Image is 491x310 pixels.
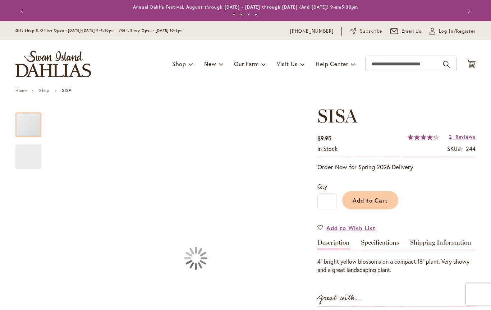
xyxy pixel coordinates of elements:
[62,88,72,93] strong: SISA
[360,28,382,35] span: Subscribe
[15,137,41,169] div: SISA
[317,145,338,152] span: In stock
[254,13,257,16] button: 4 of 4
[449,133,452,140] span: 2
[290,28,334,35] a: [PHONE_NUMBER]
[247,13,250,16] button: 3 of 4
[15,28,121,33] span: Gift Shop & Office Open - [DATE]-[DATE] 9-4:30pm /
[317,224,376,232] a: Add to Wish List
[15,51,91,77] a: store logo
[317,182,327,190] span: Qty
[233,13,235,16] button: 1 of 4
[447,145,463,152] strong: SKU
[277,60,298,68] span: Visit Us
[361,239,399,250] a: Specifications
[439,28,476,35] span: Log In/Register
[39,88,49,93] a: Shop
[390,28,422,35] a: Email Us
[234,60,258,68] span: Our Farm
[133,4,358,10] a: Annual Dahlia Festival, August through [DATE] - [DATE] through [DATE] (And [DATE]) 9-am5:30pm
[350,28,382,35] a: Subscribe
[204,60,216,68] span: New
[15,88,27,93] a: Home
[342,191,398,209] button: Add to Cart
[317,258,476,274] div: 4" bright yellow blossoms on a compact 18" plant. Very showy and a great landscaping plant.
[408,134,439,140] div: 87%
[121,28,184,33] span: Gift Shop Open - [DATE] 10-3pm
[353,196,388,204] span: Add to Cart
[449,133,476,140] a: 2 Reviews
[317,145,338,153] div: Availability
[466,145,476,153] div: 244
[461,4,476,18] button: Next
[317,134,331,142] span: $9.95
[410,239,471,250] a: Shipping Information
[317,239,350,250] a: Description
[316,60,348,68] span: Help Center
[15,4,30,18] button: Previous
[455,133,476,140] span: Reviews
[240,13,243,16] button: 2 of 4
[172,60,186,68] span: Shop
[317,292,363,304] strong: Great with...
[430,28,476,35] a: Log In/Register
[401,28,422,35] span: Email Us
[15,105,49,137] div: SISA
[326,224,376,232] span: Add to Wish List
[317,163,476,171] p: Order Now for Spring 2026 Delivery
[317,239,476,274] div: Detailed Product Info
[317,105,357,127] span: SISA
